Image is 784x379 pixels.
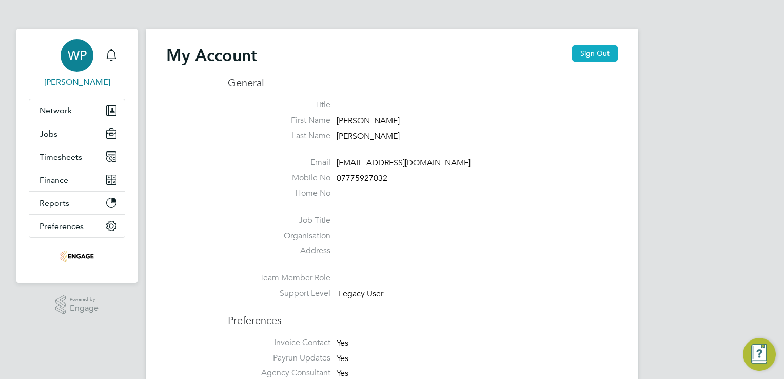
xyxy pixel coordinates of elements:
[29,215,125,237] button: Preferences
[228,353,330,364] label: Payrun Updates
[228,245,330,256] label: Address
[166,45,257,66] h2: My Account
[40,198,69,208] span: Reports
[40,175,68,185] span: Finance
[228,337,330,348] label: Invoice Contact
[337,173,387,183] span: 07775927032
[228,173,330,183] label: Mobile No
[228,115,330,126] label: First Name
[337,131,400,141] span: [PERSON_NAME]
[228,76,618,89] h3: General
[40,152,82,162] span: Timesheets
[337,353,348,364] span: Yes
[29,145,125,168] button: Timesheets
[228,304,618,327] h3: Preferences
[228,157,330,168] label: Email
[29,122,125,145] button: Jobs
[16,29,138,283] nav: Main navigation
[337,369,348,379] span: Yes
[68,49,87,62] span: WP
[29,99,125,122] button: Network
[29,168,125,191] button: Finance
[40,221,84,231] span: Preferences
[228,288,330,299] label: Support Level
[743,338,776,371] button: Engage Resource Center
[337,158,471,168] span: [EMAIL_ADDRESS][DOMAIN_NAME]
[40,129,57,139] span: Jobs
[228,188,330,199] label: Home No
[337,338,348,348] span: Yes
[29,76,125,88] span: William Proctor
[572,45,618,62] button: Sign Out
[228,231,330,241] label: Organisation
[29,39,125,88] a: WP[PERSON_NAME]
[228,368,330,378] label: Agency Consultant
[29,192,125,214] button: Reports
[228,100,330,110] label: Title
[228,215,330,226] label: Job Title
[55,295,99,315] a: Powered byEngage
[40,106,72,116] span: Network
[70,304,99,313] span: Engage
[70,295,99,304] span: Powered by
[29,248,125,264] a: Go to home page
[339,289,383,299] span: Legacy User
[337,116,400,126] span: [PERSON_NAME]
[228,273,330,283] label: Team Member Role
[228,130,330,141] label: Last Name
[60,248,94,264] img: stallionrecruitment-logo-retina.png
